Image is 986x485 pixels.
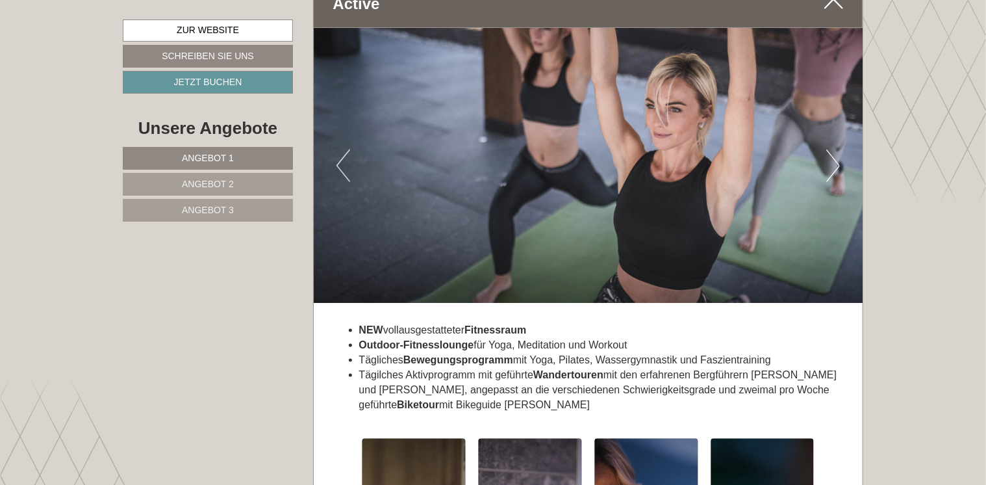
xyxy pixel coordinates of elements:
[359,368,844,413] li: Tägilches Aktivprogramm mit geführte mit den erfahrenen Bergführern [PERSON_NAME] und [PERSON_NAM...
[403,354,513,365] strong: Bewegungsprogramm
[826,150,840,182] button: Next
[123,20,293,42] a: Zur Website
[359,339,474,350] strong: Outdoor-Fitnesslounge
[533,369,603,380] strong: Wandertouren
[359,338,844,353] li: für Yoga, Meditation und Workout
[359,324,383,335] strong: NEW
[182,153,234,163] span: Angebot 1
[123,116,293,140] div: Unsere Angebote
[359,353,844,368] li: Tägliches mit Yoga, Pilates, Wassergymnastik und Faszientraining
[123,45,293,68] a: Schreiben Sie uns
[397,399,439,410] strong: Biketour
[182,205,234,215] span: Angebot 3
[123,71,293,94] a: Jetzt buchen
[464,324,526,335] strong: Fitnessraum
[336,150,350,182] button: Previous
[359,323,844,338] li: vollausgestatteter
[182,179,234,189] span: Angebot 2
